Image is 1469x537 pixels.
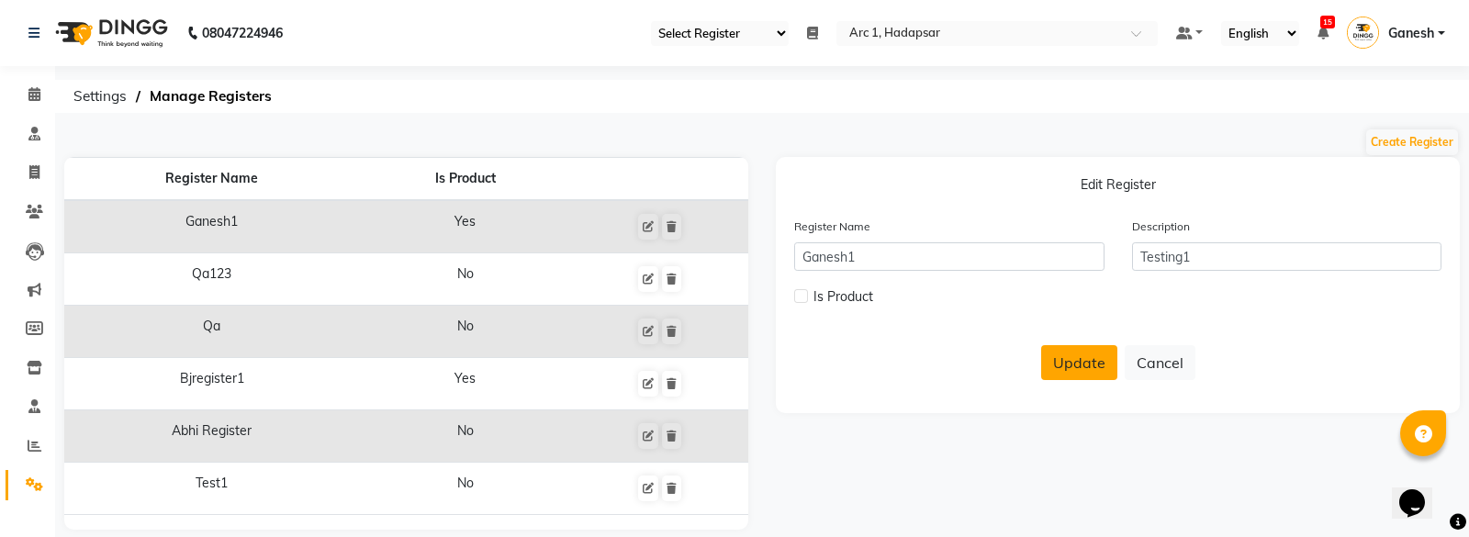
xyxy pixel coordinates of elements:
[140,80,281,113] span: Manage Registers
[359,463,571,515] td: No
[202,7,283,59] b: 08047224946
[64,410,359,463] td: Abhi Register
[64,158,359,201] th: Register Name
[1318,25,1329,41] a: 15
[64,463,359,515] td: Test1
[359,200,571,253] td: Yes
[794,218,870,235] label: Register Name
[64,200,359,253] td: Ganesh1
[1366,129,1458,155] button: Create Register
[794,175,1441,202] p: Edit Register
[1388,24,1434,43] span: Ganesh
[1125,345,1195,380] button: Cancel
[359,358,571,410] td: Yes
[359,253,571,306] td: No
[1347,17,1379,49] img: Ganesh
[359,158,571,201] th: Is Product
[1132,218,1190,235] label: Description
[1041,345,1117,380] button: Update
[64,253,359,306] td: Qa123
[813,287,873,307] span: Is Product
[64,80,136,113] span: Settings
[359,410,571,463] td: No
[64,358,359,410] td: Bjregister1
[64,306,359,358] td: Qa
[1392,464,1451,519] iframe: chat widget
[359,306,571,358] td: No
[47,7,173,59] img: logo
[1320,16,1335,28] span: 15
